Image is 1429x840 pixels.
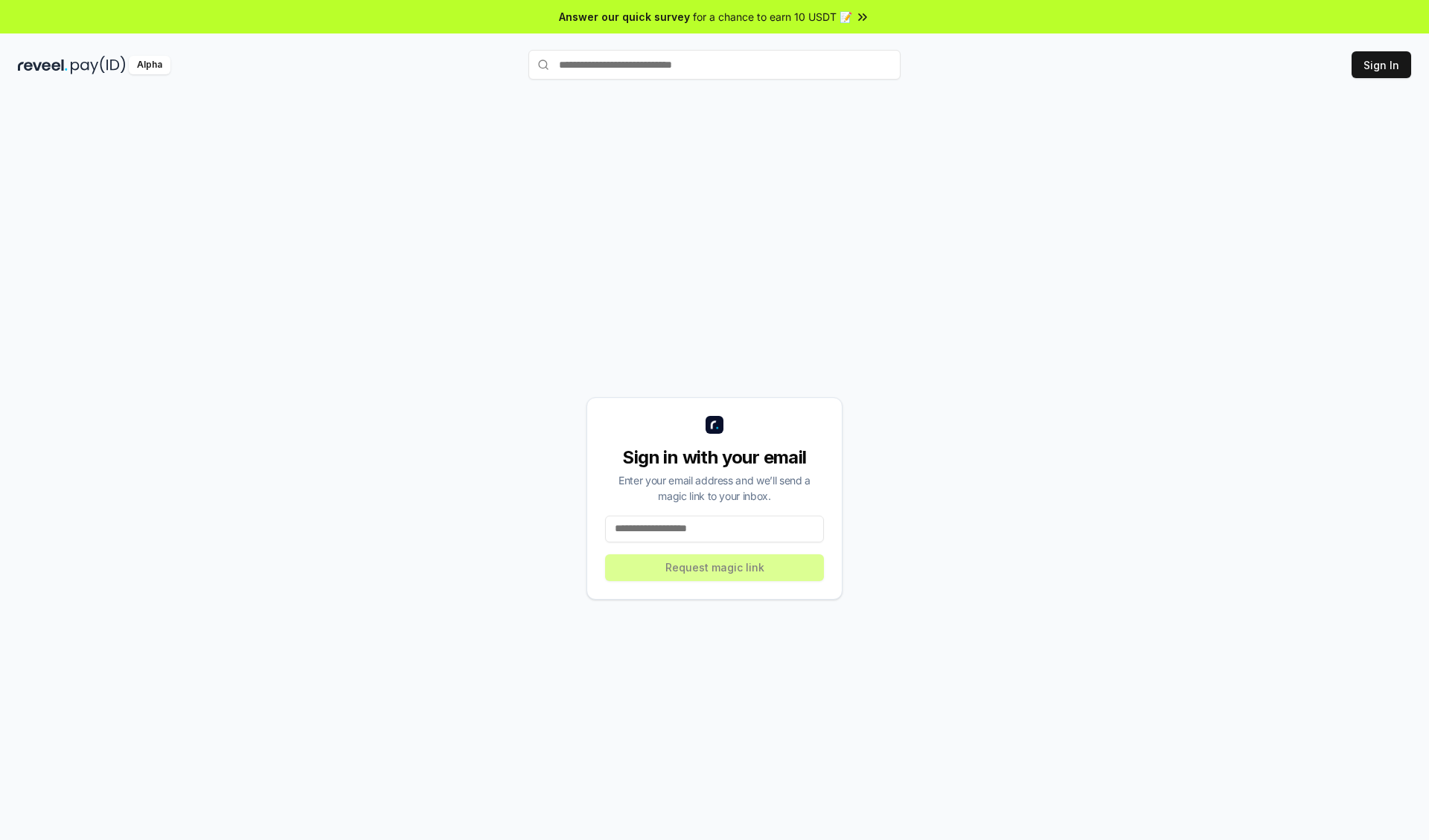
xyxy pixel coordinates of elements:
img: pay_id [71,56,126,74]
button: Sign In [1352,51,1411,78]
span: for a chance to earn 10 USDT 📝 [693,9,852,25]
div: Enter your email address and we’ll send a magic link to your inbox. [605,472,824,504]
span: Answer our quick survey [559,9,690,25]
img: logo_small [706,416,723,434]
div: Sign in with your email [605,446,824,469]
img: reveel_dark [18,56,68,74]
div: Alpha [129,56,170,74]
